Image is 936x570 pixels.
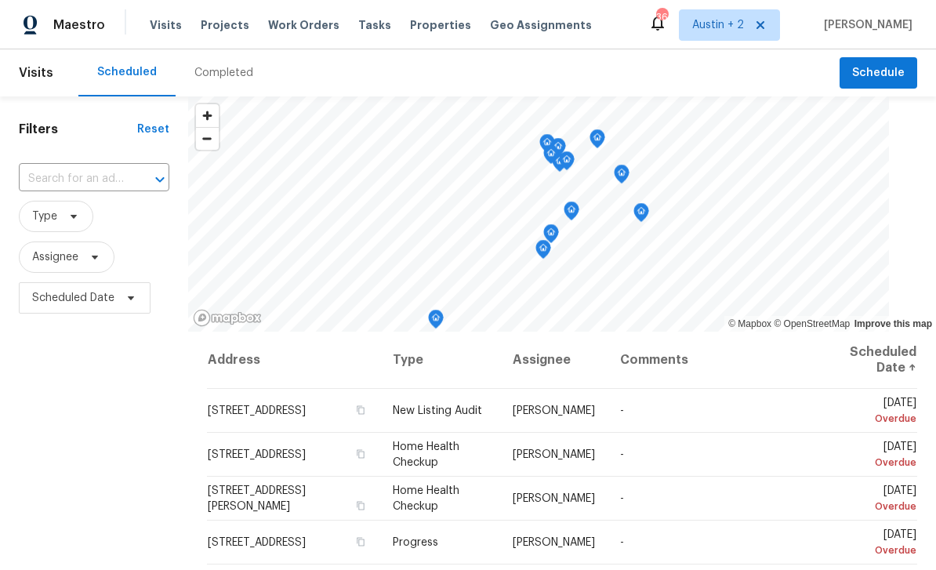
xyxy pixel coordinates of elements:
[620,405,624,416] span: -
[620,449,624,460] span: -
[500,332,608,389] th: Assignee
[196,127,219,150] button: Zoom out
[354,535,368,549] button: Copy Address
[513,537,595,548] span: [PERSON_NAME]
[358,20,391,31] span: Tasks
[208,405,306,416] span: [STREET_ADDRESS]
[354,499,368,513] button: Copy Address
[19,122,137,137] h1: Filters
[535,240,551,264] div: Map marker
[208,449,306,460] span: [STREET_ADDRESS]
[354,403,368,417] button: Copy Address
[833,455,916,470] div: Overdue
[410,17,471,33] span: Properties
[19,56,53,90] span: Visits
[137,122,169,137] div: Reset
[608,332,821,389] th: Comments
[833,543,916,558] div: Overdue
[539,134,555,158] div: Map marker
[490,17,592,33] span: Geo Assignments
[32,209,57,224] span: Type
[393,405,482,416] span: New Listing Audit
[840,57,917,89] button: Schedule
[393,441,459,468] span: Home Health Checkup
[543,224,559,249] div: Map marker
[97,64,157,80] div: Scheduled
[208,485,306,512] span: [STREET_ADDRESS][PERSON_NAME]
[193,309,262,327] a: Mapbox homepage
[188,96,889,332] canvas: Map
[268,17,339,33] span: Work Orders
[207,332,380,389] th: Address
[428,310,444,334] div: Map marker
[692,17,744,33] span: Austin + 2
[393,485,459,512] span: Home Health Checkup
[852,64,905,83] span: Schedule
[774,318,850,329] a: OpenStreetMap
[194,65,253,81] div: Completed
[656,9,667,25] div: 36
[393,537,438,548] span: Progress
[196,128,219,150] span: Zoom out
[833,485,916,514] span: [DATE]
[150,17,182,33] span: Visits
[833,499,916,514] div: Overdue
[590,129,605,154] div: Map marker
[833,441,916,470] span: [DATE]
[149,169,171,191] button: Open
[620,537,624,548] span: -
[614,165,629,189] div: Map marker
[550,138,566,162] div: Map marker
[854,318,932,329] a: Improve this map
[620,493,624,504] span: -
[208,537,306,548] span: [STREET_ADDRESS]
[728,318,771,329] a: Mapbox
[543,145,559,169] div: Map marker
[821,332,917,389] th: Scheduled Date ↑
[53,17,105,33] span: Maestro
[833,398,916,427] span: [DATE]
[564,201,579,226] div: Map marker
[354,447,368,461] button: Copy Address
[513,405,595,416] span: [PERSON_NAME]
[633,203,649,227] div: Map marker
[201,17,249,33] span: Projects
[833,529,916,558] span: [DATE]
[19,167,125,191] input: Search for an address...
[513,493,595,504] span: [PERSON_NAME]
[32,290,114,306] span: Scheduled Date
[833,411,916,427] div: Overdue
[559,151,575,176] div: Map marker
[513,449,595,460] span: [PERSON_NAME]
[818,17,912,33] span: [PERSON_NAME]
[196,104,219,127] button: Zoom in
[32,249,78,265] span: Assignee
[380,332,501,389] th: Type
